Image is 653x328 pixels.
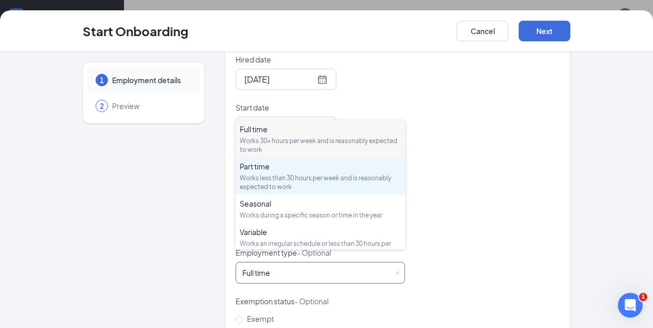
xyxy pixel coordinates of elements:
[457,21,508,41] button: Cancel
[242,268,270,278] div: Full time
[240,161,401,171] div: Part time
[236,296,405,306] p: Exemption status
[236,54,405,65] p: Hired date
[112,75,190,85] span: Employment details
[240,124,401,134] div: Full time
[294,296,329,306] span: - Optional
[244,73,315,86] input: Sep 16, 2025
[240,211,401,220] div: Works during a specific season or time in the year
[242,268,277,278] div: [object Object]
[618,293,643,318] iframe: Intercom live chat
[236,102,405,113] p: Start date
[100,75,104,85] span: 1
[297,248,331,257] span: - Optional
[639,293,647,301] span: 1
[240,227,401,237] div: Variable
[100,101,104,111] span: 2
[236,247,405,258] p: Employment type
[243,314,278,323] span: Exempt
[240,239,401,257] div: Works an irregular schedule or less than 30 hours per week
[240,198,401,209] div: Seasonal
[240,174,401,191] div: Works less than 30 hours per week and is reasonably expected to work
[112,101,190,111] span: Preview
[83,22,189,40] h3: Start Onboarding
[519,21,570,41] button: Next
[240,136,401,154] div: Works 30+ hours per week and is reasonably expected to work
